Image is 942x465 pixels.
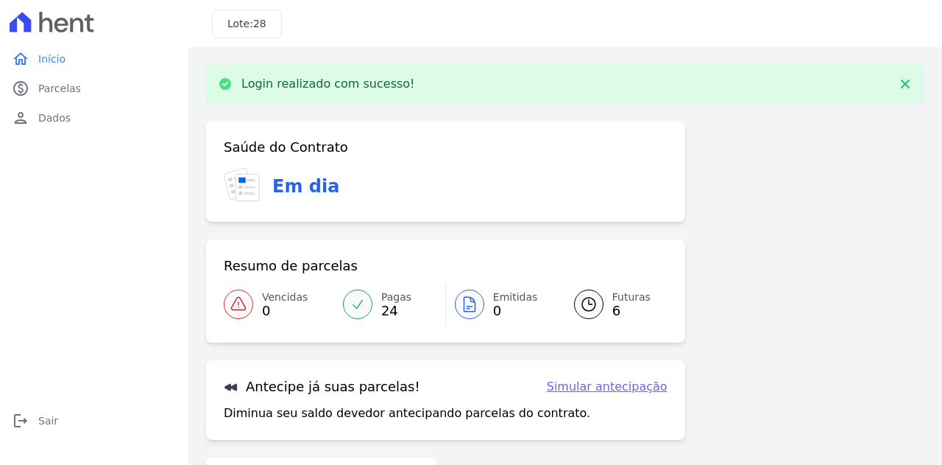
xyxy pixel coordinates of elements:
h3: Em dia [272,173,339,200]
a: paidParcelas [6,74,183,103]
a: Emitidas 0 [446,284,556,325]
h3: Lote: [227,16,266,32]
span: 0 [493,305,538,317]
span: Início [38,52,65,66]
p: Diminua seu saldo devedor antecipando parcelas do contrato. [224,405,590,422]
h3: Antecipe já suas parcelas! [224,378,420,396]
span: Dados [38,111,71,125]
span: Pagas [381,290,411,305]
span: Futuras [612,290,651,305]
p: Login realizado com sucesso! [241,77,415,91]
span: Parcelas [38,81,81,96]
span: Vencidas [262,290,308,305]
a: Vencidas 0 [224,284,334,325]
a: homeInício [6,44,183,74]
span: 24 [381,305,411,317]
span: 6 [612,305,651,317]
a: personDados [6,103,183,133]
a: logoutSair [6,406,183,436]
span: 28 [253,18,266,29]
h3: Saúde do Contrato [224,139,348,156]
span: Emitidas [493,290,538,305]
a: Futuras 6 [556,284,667,325]
i: logout [12,412,29,430]
span: Sair [38,413,58,428]
i: home [12,50,29,68]
i: person [12,109,29,127]
span: 0 [262,305,308,317]
a: Simular antecipação [547,378,667,396]
h3: Resumo de parcelas [224,257,358,275]
i: paid [12,80,29,97]
a: Pagas 24 [334,284,445,325]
